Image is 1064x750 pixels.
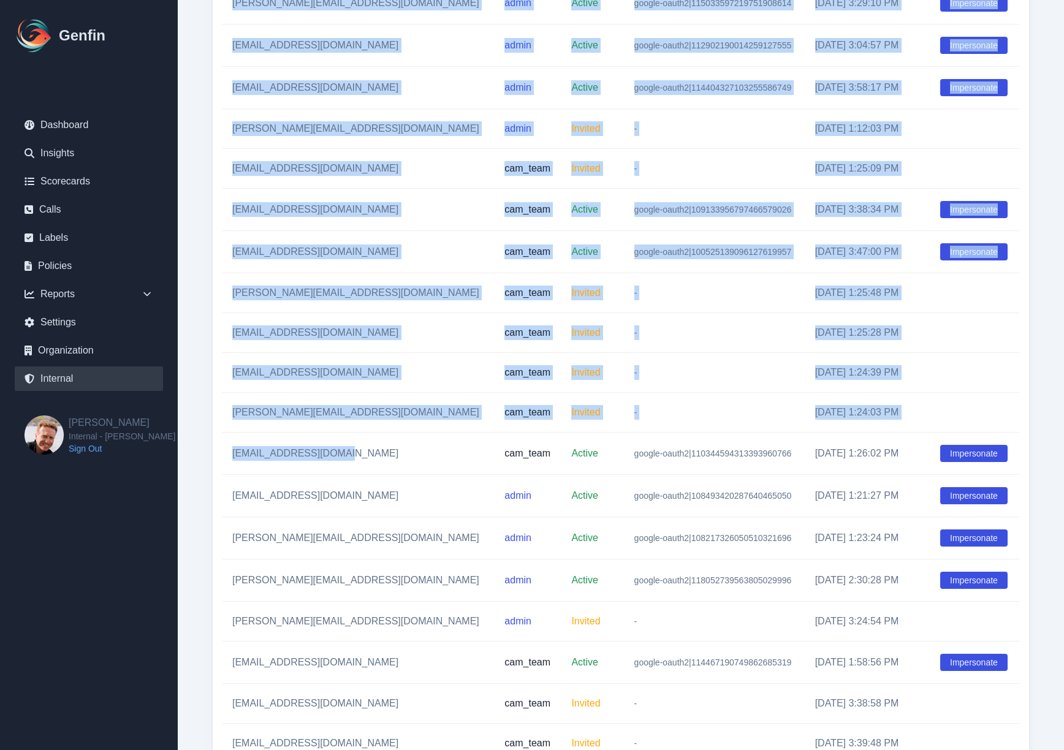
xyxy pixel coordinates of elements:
span: google-oauth2|110344594313393960766 [634,449,792,458]
td: [EMAIL_ADDRESS][DOMAIN_NAME] [222,231,495,273]
span: Invited [571,367,600,377]
td: [DATE] 1:58:56 PM [805,642,930,684]
button: Impersonate [940,487,1008,504]
a: Internal [15,366,163,391]
td: [DATE] 3:38:34 PM [805,189,930,231]
span: google-oauth2|114467190749862685319 [634,657,792,667]
img: Brian Dunagan [25,415,64,455]
span: cam_team [504,448,550,458]
td: [EMAIL_ADDRESS][DOMAIN_NAME] [222,67,495,109]
span: cam_team [504,738,550,748]
td: [EMAIL_ADDRESS][DOMAIN_NAME] [222,149,495,189]
a: Scorecards [15,169,163,194]
span: cam_team [504,657,550,667]
span: google-oauth2|112902190014259127555 [634,40,792,50]
td: [PERSON_NAME][EMAIL_ADDRESS][DOMAIN_NAME] [222,109,495,149]
span: cam_team [504,204,550,214]
span: Active [571,532,598,543]
span: cam_team [504,287,550,298]
td: [DATE] 3:24:54 PM [805,602,930,642]
td: [DATE] 1:24:03 PM [805,393,930,433]
span: google-oauth2|114404327103255586749 [634,83,792,93]
td: [DATE] 3:38:58 PM [805,684,930,724]
span: google-oauth2|108493420287640465050 [634,491,792,501]
td: [PERSON_NAME][EMAIL_ADDRESS][DOMAIN_NAME] [222,559,495,602]
button: Impersonate [940,201,1008,218]
span: cam_team [504,246,550,257]
span: Active [571,40,598,50]
button: Impersonate [940,243,1008,260]
td: [DATE] 1:21:27 PM [805,475,930,517]
span: - [634,288,637,298]
span: Invited [571,698,600,708]
button: Impersonate [940,79,1008,96]
td: [DATE] 3:58:17 PM [805,67,930,109]
a: Organization [15,338,163,363]
span: Active [571,575,598,585]
span: Invited [571,616,600,626]
span: admin [504,532,531,543]
span: cam_team [504,407,550,417]
span: Invited [571,738,600,748]
span: Internal - [PERSON_NAME] [69,430,175,442]
span: cam_team [504,698,550,708]
span: - [634,368,637,377]
button: Impersonate [940,37,1008,54]
td: [EMAIL_ADDRESS][DOMAIN_NAME] [222,25,495,67]
td: [DATE] 1:25:09 PM [805,149,930,189]
a: Insights [15,141,163,165]
td: [EMAIL_ADDRESS][DOMAIN_NAME] [222,189,495,231]
a: Sign Out [69,442,175,455]
span: - [634,699,637,708]
span: admin [504,123,531,134]
h1: Genfin [59,26,105,45]
td: [EMAIL_ADDRESS][DOMAIN_NAME] [222,684,495,724]
a: Dashboard [15,113,163,137]
td: [EMAIL_ADDRESS][DOMAIN_NAME] [222,642,495,684]
button: Impersonate [940,654,1008,671]
span: admin [504,490,531,501]
span: Invited [571,123,600,134]
span: cam_team [504,367,550,377]
span: admin [504,40,531,50]
span: admin [504,575,531,585]
td: [EMAIL_ADDRESS][DOMAIN_NAME] [222,313,495,353]
a: Labels [15,225,163,250]
td: [PERSON_NAME][EMAIL_ADDRESS][DOMAIN_NAME] [222,393,495,433]
a: Policies [15,254,163,278]
span: google-oauth2|108217326050510321696 [634,533,792,543]
img: Logo [15,16,54,55]
span: Active [571,246,598,257]
h2: [PERSON_NAME] [69,415,175,430]
span: Active [571,657,598,667]
span: admin [504,616,531,626]
td: [DATE] 3:04:57 PM [805,25,930,67]
span: Active [571,82,598,93]
td: [PERSON_NAME][EMAIL_ADDRESS][DOMAIN_NAME] [222,273,495,313]
td: [DATE] 1:26:02 PM [805,433,930,475]
button: Impersonate [940,572,1008,589]
span: - [634,124,637,134]
a: Calls [15,197,163,222]
button: Impersonate [940,445,1008,462]
td: [EMAIL_ADDRESS][DOMAIN_NAME] [222,433,495,475]
span: cam_team [504,327,550,338]
td: [DATE] 1:25:48 PM [805,273,930,313]
button: Impersonate [940,529,1008,547]
span: - [634,407,637,417]
td: [PERSON_NAME][EMAIL_ADDRESS][DOMAIN_NAME] [222,517,495,559]
a: Settings [15,310,163,335]
span: - [634,164,637,173]
td: [DATE] 1:25:28 PM [805,313,930,353]
td: [EMAIL_ADDRESS][DOMAIN_NAME] [222,353,495,393]
span: - [634,616,637,626]
span: Invited [571,163,600,173]
td: [PERSON_NAME][EMAIL_ADDRESS][DOMAIN_NAME] [222,602,495,642]
span: Invited [571,407,600,417]
span: cam_team [504,163,550,173]
td: [DATE] 1:24:39 PM [805,353,930,393]
div: Reports [15,282,163,306]
td: [DATE] 1:12:03 PM [805,109,930,149]
span: admin [504,82,531,93]
span: google-oauth2|100525139096127619957 [634,247,792,257]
